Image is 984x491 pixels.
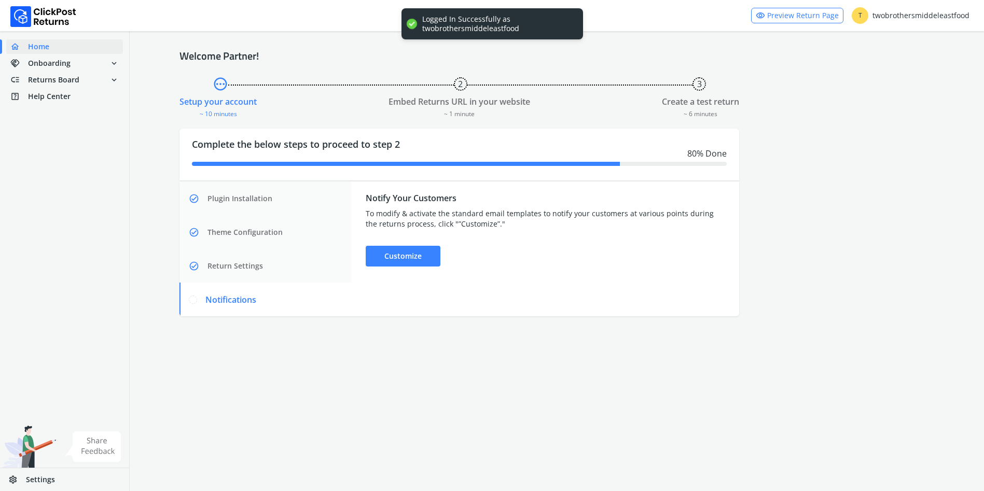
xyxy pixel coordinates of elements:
span: Returns Board [28,75,79,85]
span: pending [213,75,228,93]
span: Return Settings [207,261,263,271]
span: check_circle [189,188,205,209]
span: Help Center [28,91,71,102]
span: check_circle [189,222,205,243]
div: ~ 6 minutes [662,108,739,118]
span: low_priority [10,73,28,87]
span: T [852,7,868,24]
a: help_centerHelp Center [6,89,123,104]
span: settings [8,472,26,487]
span: expand_more [109,56,119,71]
span: Home [28,41,49,52]
div: Create a test return [662,95,739,108]
div: ~ 1 minute [389,108,530,118]
span: visibility [756,8,765,23]
div: twobrothersmiddeleastfood [852,7,969,24]
span: check_circle [189,256,205,276]
span: expand_more [109,73,119,87]
img: Logo [10,6,76,27]
div: Setup your account [179,95,257,108]
span: Theme Configuration [207,227,283,237]
div: Complete the below steps to proceed to step 2 [179,129,739,180]
div: Embed Returns URL in your website [389,95,530,108]
span: Plugin Installation [207,193,272,204]
a: visibilityPreview Return Page [751,8,843,23]
img: share feedback [65,431,121,462]
div: Customize [366,246,440,266]
button: 3 [692,77,706,91]
div: Notify Your Customers [366,192,725,204]
span: Notifications [205,293,256,306]
div: To modify & activate the standard email templates to notify your customers at various points duri... [366,208,725,229]
div: Logged In Successfully as twobrothersmiddeleastfood [422,15,573,33]
span: help_center [10,89,28,104]
span: Onboarding [28,58,71,68]
div: ~ 10 minutes [179,108,257,118]
span: handshake [10,56,28,71]
div: 80 % Done [192,147,727,160]
h4: Welcome Partner! [179,50,934,62]
span: Settings [26,474,55,485]
a: homeHome [6,39,123,54]
span: home [10,39,28,54]
button: 2 [454,77,467,91]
